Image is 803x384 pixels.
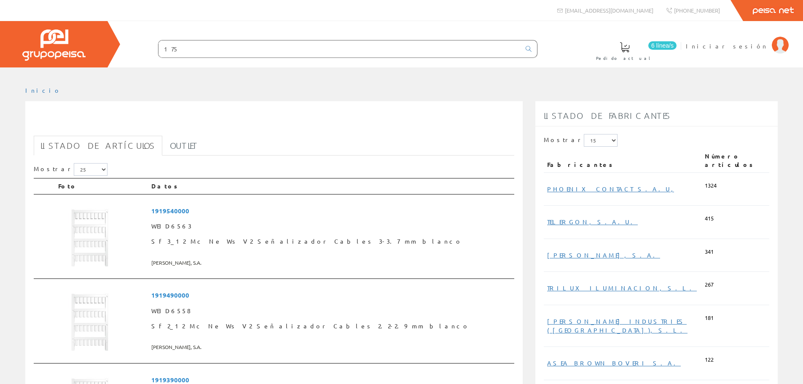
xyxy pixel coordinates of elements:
[686,35,789,43] a: Iniciar sesión
[58,287,121,351] img: Foto artículo Sf 2_12 Mc Ne Ws V2 Señalizador Cables 2.2-2.9 mm blanco (150x150)
[701,149,769,172] th: Número artículos
[547,284,697,292] a: TRILUX ILUMINACION, S.L.
[163,136,205,156] a: Outlet
[544,134,618,147] label: Mostrar
[22,30,86,61] img: Grupo Peisa
[74,163,107,176] select: Mostrar
[565,7,653,14] span: [EMAIL_ADDRESS][DOMAIN_NAME]
[25,86,61,94] a: Inicio
[686,42,768,50] span: Iniciar sesión
[547,218,638,226] a: TELERGON, S.A.U.
[58,203,121,266] img: Foto artículo Sf 3_12 Mc Ne Ws V2 Señalizador Cables 3-3.7 mm blanco (150x150)
[151,287,511,303] span: 1919490000
[55,178,148,194] th: Foto
[151,256,511,270] span: [PERSON_NAME], S.A.
[705,281,714,289] span: 267
[151,203,511,219] span: 1919540000
[705,314,714,322] span: 181
[705,215,714,223] span: 415
[158,40,521,57] input: Buscar ...
[151,319,511,334] span: Sf 2_12 Mc Ne Ws V2 Señalizador Cables 2.2-2.9 mm blanco
[151,219,511,234] span: WEID6563
[588,35,679,66] a: 6 línea/s Pedido actual
[544,149,701,172] th: Fabricantes
[547,251,660,259] a: [PERSON_NAME], S.A.
[148,178,514,194] th: Datos
[544,110,671,121] span: Listado de fabricantes
[151,303,511,319] span: WEID6558
[705,182,717,190] span: 1324
[674,7,720,14] span: [PHONE_NUMBER]
[34,136,162,156] a: Listado de artículos
[151,234,511,249] span: Sf 3_12 Mc Ne Ws V2 Señalizador Cables 3-3.7 mm blanco
[34,115,514,132] h1: 175
[596,54,653,62] span: Pedido actual
[151,340,511,354] span: [PERSON_NAME], S.A.
[547,359,681,367] a: ASEA BROWN BOVERI S.A.
[584,134,618,147] select: Mostrar
[705,248,714,256] span: 341
[705,356,714,364] span: 122
[648,41,677,50] span: 6 línea/s
[547,185,674,193] a: PHOENIX CONTACT S.A.U,
[547,317,688,334] a: [PERSON_NAME] INDUSTRIES ([GEOGRAPHIC_DATA]), S.L.
[34,163,107,176] label: Mostrar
